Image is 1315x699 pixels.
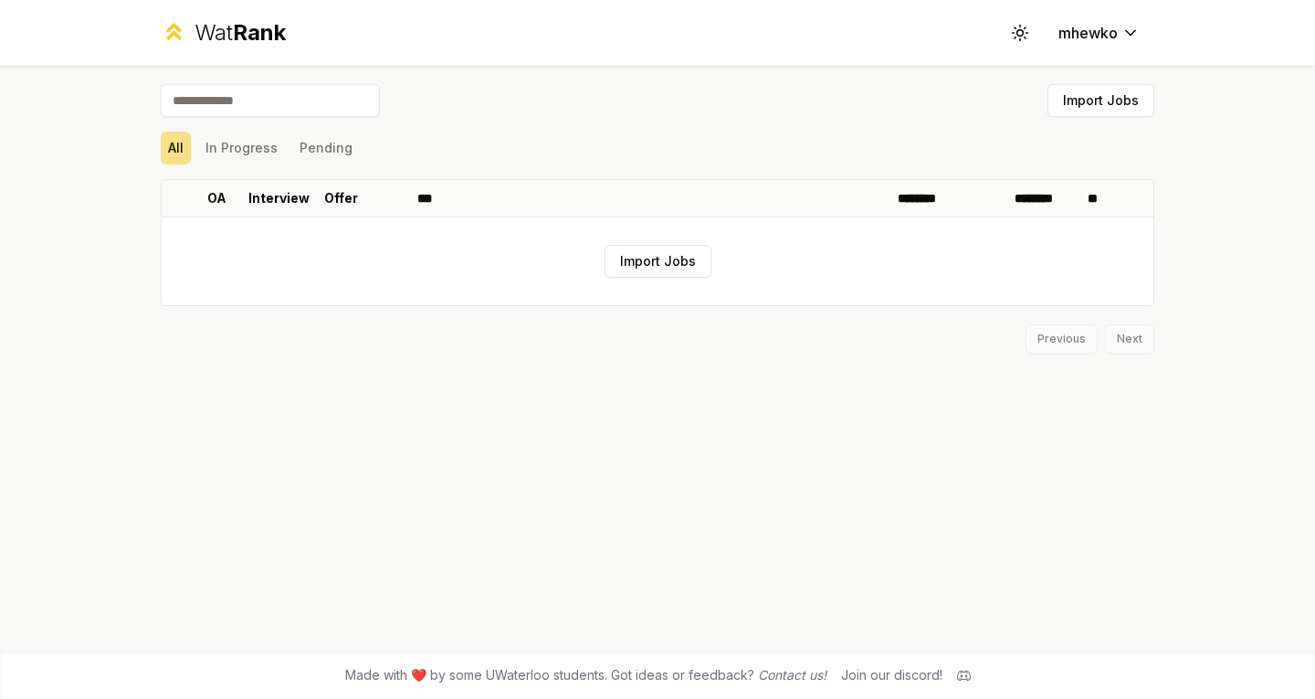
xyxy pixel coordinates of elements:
[324,189,358,207] p: Offer
[248,189,310,207] p: Interview
[345,666,826,684] span: Made with ❤️ by some UWaterloo students. Got ideas or feedback?
[195,18,286,48] div: Wat
[758,667,826,683] a: Contact us!
[161,132,191,164] button: All
[1044,16,1154,49] button: mhewko
[233,19,286,46] span: Rank
[161,18,286,48] a: WatRank
[1047,84,1154,117] button: Import Jobs
[605,245,711,278] button: Import Jobs
[1058,22,1118,44] span: mhewko
[841,666,942,684] div: Join our discord!
[198,132,285,164] button: In Progress
[207,189,226,207] p: OA
[292,132,360,164] button: Pending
